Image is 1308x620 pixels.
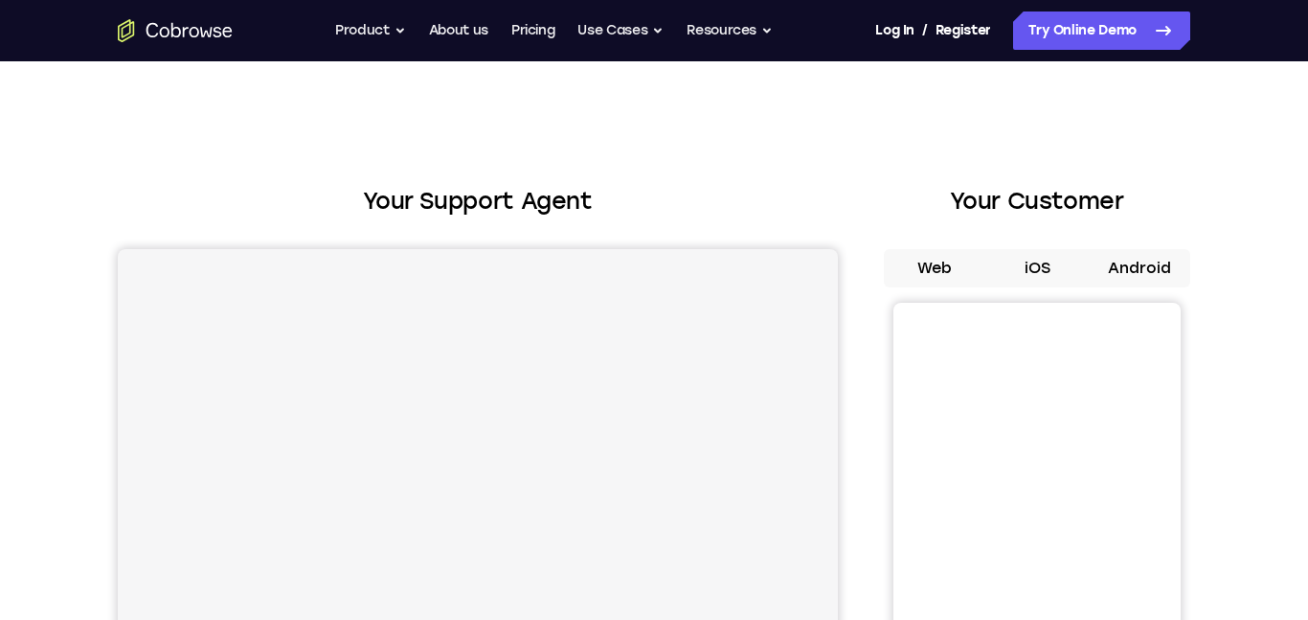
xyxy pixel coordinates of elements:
a: Register [936,11,991,50]
button: Resources [687,11,773,50]
button: iOS [986,249,1089,287]
button: Product [335,11,406,50]
a: Go to the home page [118,19,233,42]
a: Pricing [511,11,555,50]
button: Use Cases [577,11,664,50]
button: Web [884,249,986,287]
h2: Your Customer [884,184,1190,218]
a: Log In [875,11,913,50]
a: About us [429,11,488,50]
a: Try Online Demo [1013,11,1190,50]
span: / [922,19,928,42]
h2: Your Support Agent [118,184,838,218]
button: Android [1088,249,1190,287]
